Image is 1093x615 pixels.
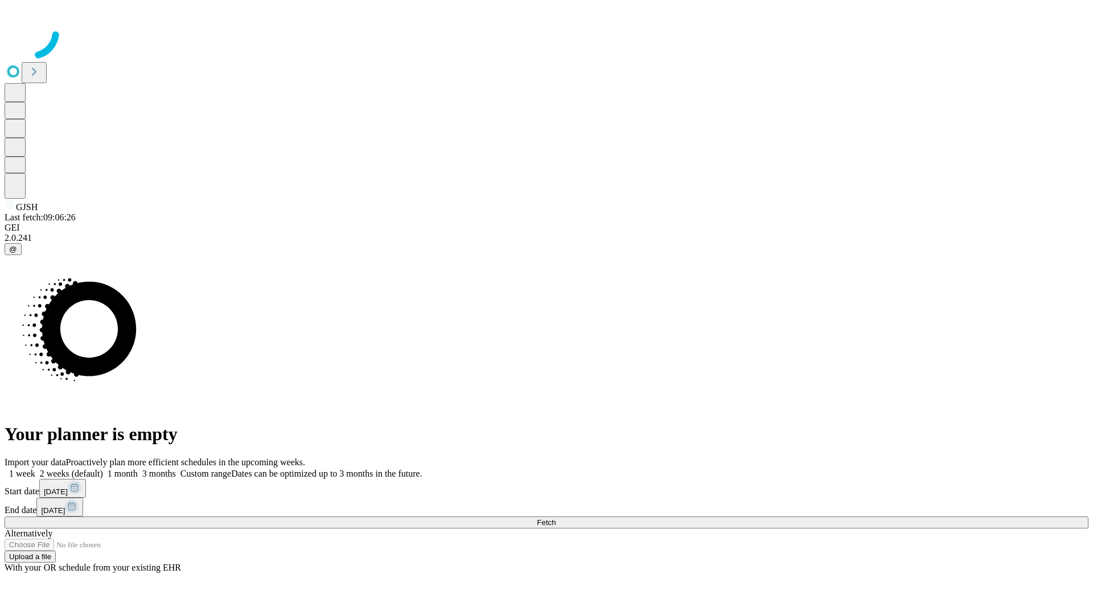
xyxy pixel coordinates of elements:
[108,469,138,478] span: 1 month
[5,563,181,572] span: With your OR schedule from your existing EHR
[39,479,86,498] button: [DATE]
[40,469,103,478] span: 2 weeks (default)
[36,498,83,516] button: [DATE]
[44,487,68,496] span: [DATE]
[5,498,1088,516] div: End date
[142,469,176,478] span: 3 months
[5,424,1088,445] h1: Your planner is empty
[5,479,1088,498] div: Start date
[5,457,66,467] span: Import your data
[9,469,35,478] span: 1 week
[5,528,52,538] span: Alternatively
[5,551,56,563] button: Upload a file
[41,506,65,515] span: [DATE]
[9,245,17,253] span: @
[180,469,231,478] span: Custom range
[5,243,22,255] button: @
[5,233,1088,243] div: 2.0.241
[5,212,76,222] span: Last fetch: 09:06:26
[5,516,1088,528] button: Fetch
[16,202,38,212] span: GJSH
[537,518,556,527] span: Fetch
[5,223,1088,233] div: GEI
[66,457,305,467] span: Proactively plan more efficient schedules in the upcoming weeks.
[231,469,422,478] span: Dates can be optimized up to 3 months in the future.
